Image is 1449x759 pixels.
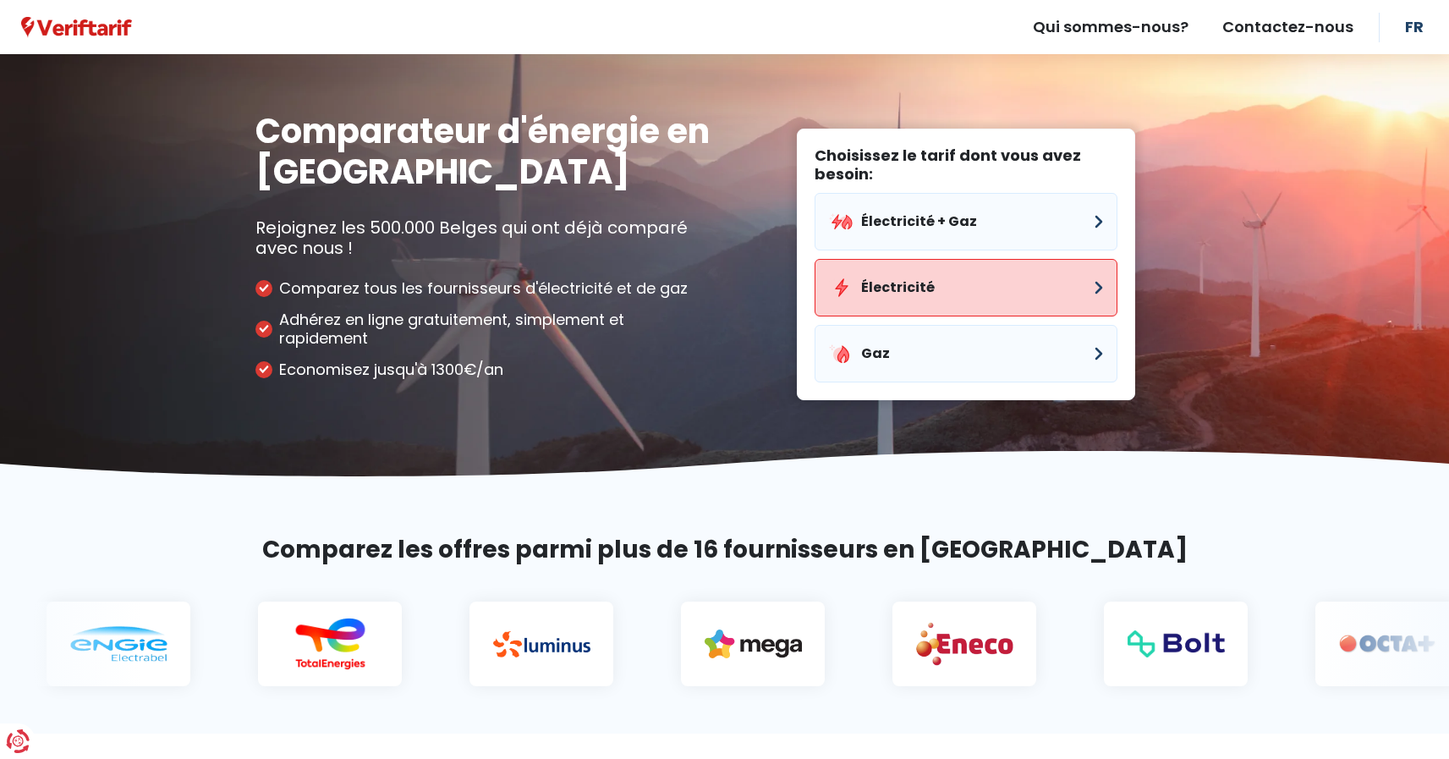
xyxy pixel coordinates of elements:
li: Comparez tous les fournisseurs d'électricité et de gaz [255,279,712,298]
label: Choisissez le tarif dont vous avez besoin: [815,146,1117,183]
a: Veriftarif [21,16,132,38]
button: Gaz [815,325,1117,382]
li: Economisez jusqu'à 1300€/an [255,360,712,379]
img: Veriftarif logo [21,17,132,38]
button: Électricité [815,259,1117,316]
img: Luminus [420,631,517,657]
li: Adhérez en ligne gratuitement, simplement et rapidement [255,311,712,348]
h2: Comparez les offres parmi plus de 16 fournisseurs en [GEOGRAPHIC_DATA] [255,532,1194,568]
img: Octa + [1265,635,1363,653]
img: Mega [631,630,728,658]
h1: Comparateur d'énergie en [GEOGRAPHIC_DATA] [255,111,712,192]
img: Eneco [843,621,940,666]
img: Total Energies [208,618,305,670]
p: Rejoignez les 500.000 Belges qui ont déjà comparé avec nous ! [255,217,712,258]
button: Électricité + Gaz [815,193,1117,250]
img: Bolt [1054,630,1151,657]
